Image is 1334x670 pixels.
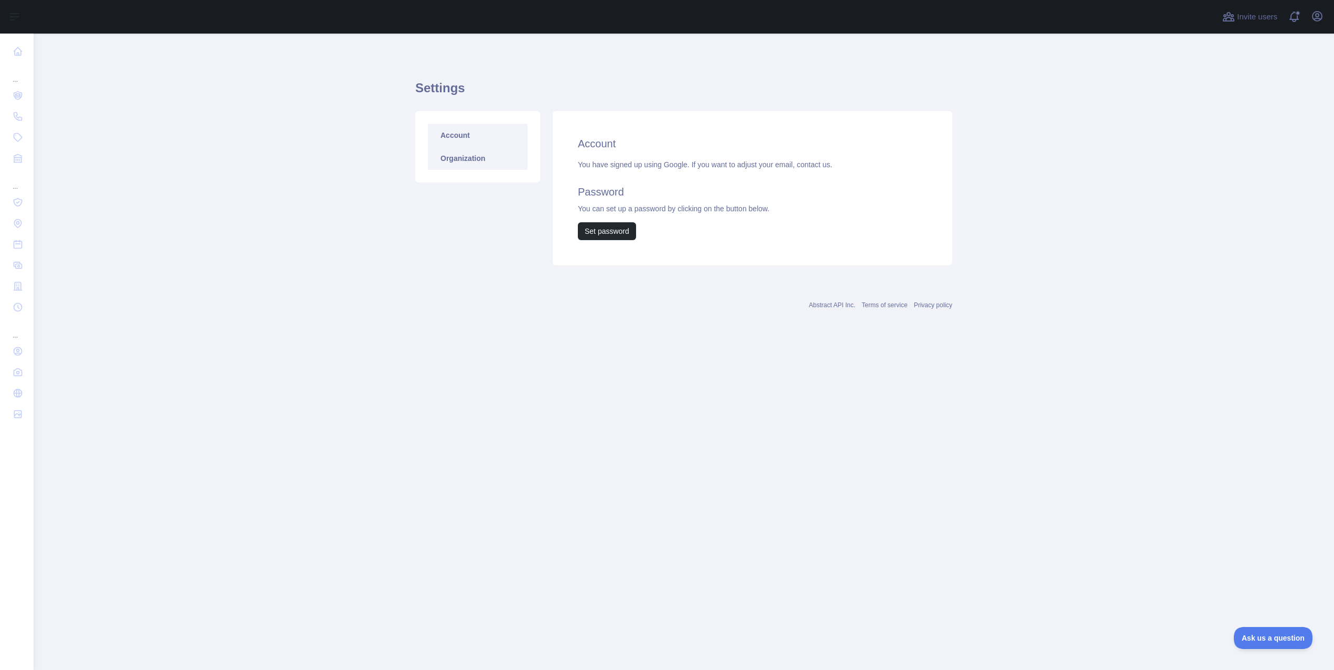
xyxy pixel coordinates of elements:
[1237,11,1277,23] span: Invite users
[578,222,636,240] button: Set password
[797,160,832,169] a: contact us.
[914,301,952,309] a: Privacy policy
[428,124,528,147] a: Account
[428,147,528,170] a: Organization
[1220,8,1279,25] button: Invite users
[578,159,927,240] div: You have signed up using Google. If you want to adjust your email, You can set up a password by c...
[1234,627,1313,649] iframe: Toggle Customer Support
[8,319,25,340] div: ...
[862,301,907,309] a: Terms of service
[578,185,927,199] h2: Password
[578,136,927,151] h2: Account
[8,63,25,84] div: ...
[809,301,856,309] a: Abstract API Inc.
[8,170,25,191] div: ...
[415,80,952,105] h1: Settings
